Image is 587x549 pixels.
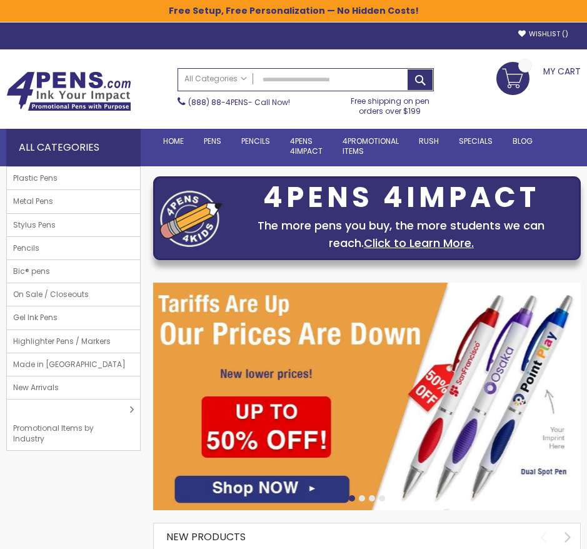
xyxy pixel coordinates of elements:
[7,353,140,376] a: Made in [GEOGRAPHIC_DATA]
[7,376,65,399] span: New Arrivals
[7,306,64,329] span: Gel Ink Pens
[229,184,574,211] div: 4PENS 4IMPACT
[231,129,280,154] a: Pencils
[188,97,248,108] a: (888) 88-4PENS
[7,167,64,189] span: Plastic Pens
[153,129,194,154] a: Home
[7,237,46,259] span: Pencils
[484,515,587,549] iframe: Google Customer Reviews
[163,136,184,146] span: Home
[7,283,140,306] a: On Sale / Closeouts
[7,283,95,306] span: On Sale / Closeouts
[204,136,221,146] span: Pens
[7,167,140,189] a: Plastic Pens
[346,91,434,116] div: Free shipping on pen orders over $199
[7,330,140,353] a: Highlighter Pens / Markers
[518,29,568,39] a: Wishlist
[178,69,253,89] a: All Categories
[7,353,132,376] span: Made in [GEOGRAPHIC_DATA]
[459,136,493,146] span: Specials
[6,71,131,111] img: 4Pens Custom Pens and Promotional Products
[7,417,131,450] span: Promotional Items by Industry
[333,129,409,164] a: 4PROMOTIONALITEMS
[166,530,246,544] span: New Products
[290,136,323,156] span: 4Pens 4impact
[7,214,140,236] a: Stylus Pens
[7,330,117,353] span: Highlighter Pens / Markers
[6,129,141,166] div: All Categories
[409,129,449,154] a: Rush
[513,136,533,146] span: Blog
[7,400,140,450] a: Promotional Items by Industry
[7,376,140,399] a: New Arrivals
[153,283,581,510] img: /cheap-promotional-products.html
[364,235,474,251] a: Click to Learn More.
[184,74,247,84] span: All Categories
[280,129,333,164] a: 4Pens4impact
[194,129,231,154] a: Pens
[7,214,62,236] span: Stylus Pens
[7,306,140,329] a: Gel Ink Pens
[7,237,140,259] a: Pencils
[241,136,270,146] span: Pencils
[449,129,503,154] a: Specials
[160,190,223,247] img: four_pen_logo.png
[7,190,59,213] span: Metal Pens
[7,260,140,283] a: Bic® pens
[229,217,574,252] div: The more pens you buy, the more students we can reach.
[7,260,56,283] span: Bic® pens
[419,136,439,146] span: Rush
[343,136,399,156] span: 4PROMOTIONAL ITEMS
[188,97,290,108] span: - Call Now!
[503,129,543,154] a: Blog
[7,190,140,213] a: Metal Pens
